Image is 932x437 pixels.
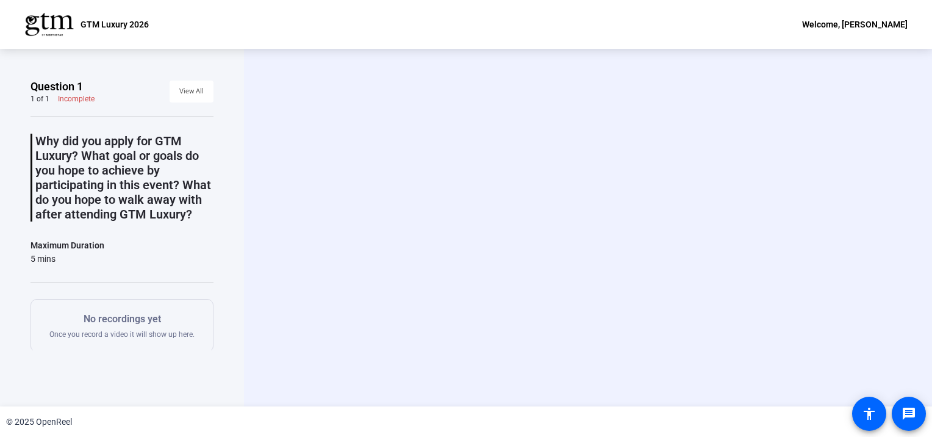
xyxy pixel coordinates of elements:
[58,94,95,104] div: Incomplete
[30,79,83,94] span: Question 1
[81,17,149,32] p: GTM Luxury 2026
[862,406,876,421] mat-icon: accessibility
[30,94,49,104] div: 1 of 1
[179,82,204,101] span: View All
[30,253,104,265] div: 5 mins
[35,134,213,222] p: Why did you apply for GTM Luxury? What goal or goals do you hope to achieve by participating in t...
[802,17,908,32] div: Welcome, [PERSON_NAME]
[49,312,195,339] div: Once you record a video it will show up here.
[170,81,213,103] button: View All
[49,312,195,327] p: No recordings yet
[24,12,74,37] img: OpenReel logo
[902,406,916,421] mat-icon: message
[30,238,104,253] div: Maximum Duration
[6,416,72,428] div: © 2025 OpenReel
